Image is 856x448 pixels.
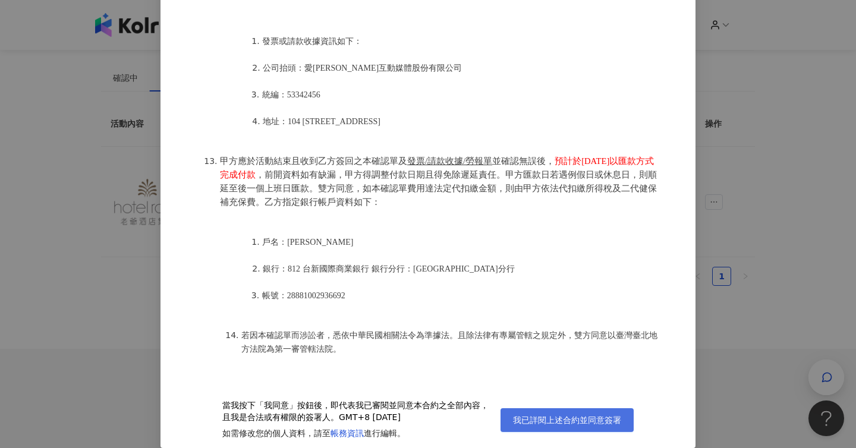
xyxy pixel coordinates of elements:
span: 公司抬頭：愛[PERSON_NAME]互動媒體股份有限公司 [263,64,462,72]
span: 銀行分行：[GEOGRAPHIC_DATA]分行 [372,264,515,273]
span: 銀行：812 台新國際商業銀行 [263,264,369,273]
span: 若因本確認單而涉訟者，悉依中華民國相關法令為準據法。且除法律有專屬管轄之規定外，雙方同意以臺灣臺北地方法院為第一審管轄法院。 [241,331,657,354]
span: 帳號：28881002936692 [262,291,345,300]
button: 我已詳閱上述合約並同意簽署 [501,408,634,432]
a: 帳務資訊 [331,428,364,438]
span: 統編：53342456 [262,90,320,99]
span: 甲方應於活動結束且收到乙方簽回之本確認單及 並確認無誤後， [220,156,555,166]
ins: 發票/請款收據/勞報單 [407,156,492,166]
span: 地址：104 [STREET_ADDRESS] [263,117,380,126]
div: 如需修改您的個人資料，請至 進行編輯。 [222,428,491,440]
span: ，前開資料如有缺漏，甲方得調整付款日期且得免除遲延責任。甲方匯款日若遇例假日或休息日，則順延至後一個上班日匯款。雙方同意，如本確認單費用達法定代扣繳金額，則由甲方依法代扣繳所得稅及二代健保補充保... [220,170,657,207]
span: 戶名：[PERSON_NAME] [262,238,353,247]
span: 我已詳閱上述合約並同意簽署 [513,415,621,425]
span: 預計於[DATE]以匯款方式完成付款 [220,156,654,179]
div: 當我按下「我同意」按鈕後，即代表我已審閱並同意本合約之全部內容，且我是合法或有權限的簽署人。 GMT+8 [DATE] [222,400,491,423]
span: 發票或請款收據資訊如下： [262,37,362,46]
